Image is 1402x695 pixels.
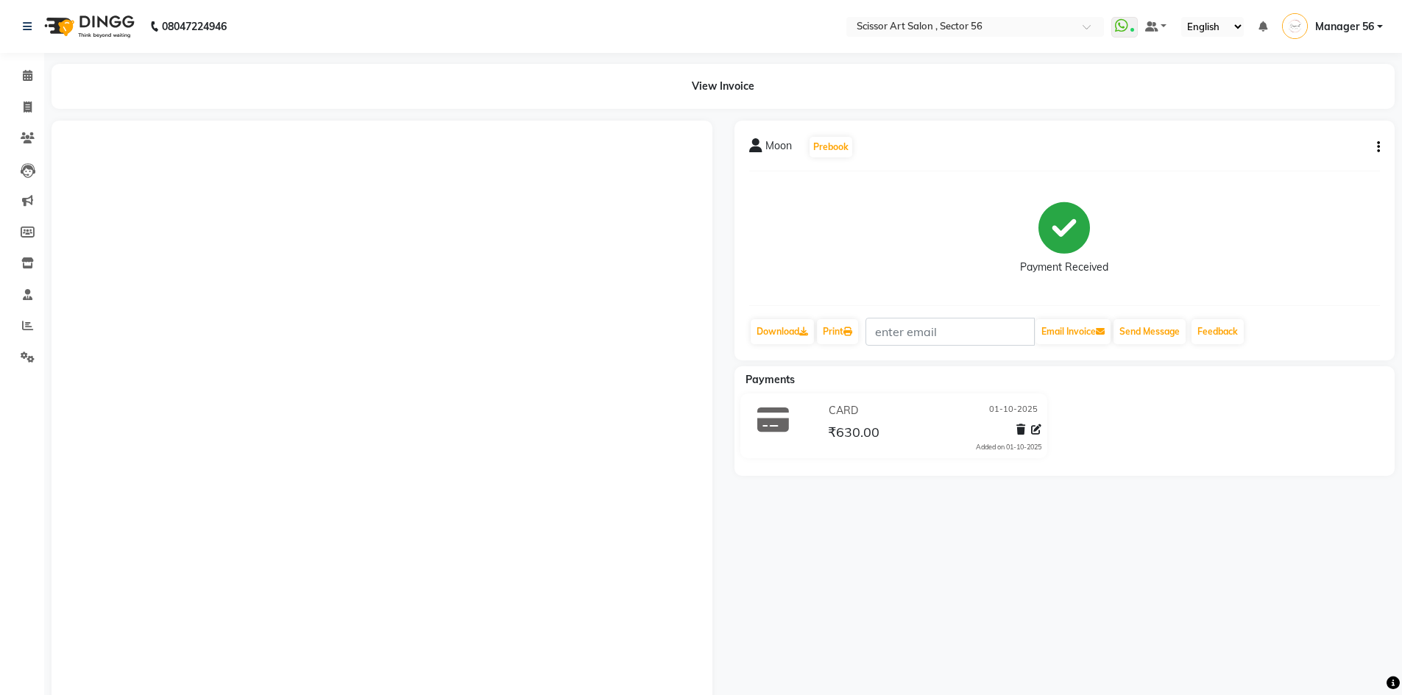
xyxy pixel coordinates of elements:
[865,318,1035,346] input: enter email
[989,403,1038,418] span: 01-10-2025
[52,64,1395,109] div: View Invoice
[829,403,858,418] span: CARD
[38,6,138,47] img: logo
[1114,319,1186,344] button: Send Message
[810,137,852,157] button: Prebook
[765,138,792,159] span: Moon
[817,319,858,344] a: Print
[1020,260,1108,275] div: Payment Received
[751,319,814,344] a: Download
[1192,319,1244,344] a: Feedback
[828,424,879,444] span: ₹630.00
[1315,19,1374,35] span: Manager 56
[976,442,1041,452] div: Added on 01-10-2025
[1035,319,1111,344] button: Email Invoice
[746,373,795,386] span: Payments
[1282,13,1308,39] img: Manager 56
[162,6,227,47] b: 08047224946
